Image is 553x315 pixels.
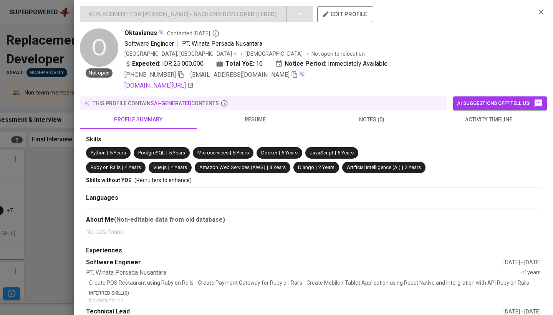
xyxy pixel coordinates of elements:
[335,149,336,157] span: |
[230,149,231,157] span: |
[89,290,541,297] p: Inferred Skill(s)
[124,59,204,68] div: IDR 25.000.000
[93,99,219,107] p: this profile contains contents
[317,6,373,22] button: edit profile
[199,164,265,170] span: Amazon Web Services (AWS)
[124,50,238,58] div: [GEOGRAPHIC_DATA], [GEOGRAPHIC_DATA]
[89,297,541,304] p: No data found.
[84,115,192,124] span: profile summary
[124,81,194,90] a: [DOMAIN_NAME][URL]
[453,96,547,110] button: AI suggestions off? Tell us!
[91,150,106,156] span: Python
[86,70,113,77] span: Not open
[318,164,334,170] span: 2 Years
[298,164,314,170] span: Django
[182,40,262,47] span: PT. Winata Persada Nusantara
[212,30,220,37] svg: By Batam recruiter
[132,59,161,68] b: Expected:
[318,115,426,124] span: notes (0)
[86,135,541,144] div: Skills
[281,150,298,156] span: 5 Years
[124,71,176,78] span: [PHONE_NUMBER]
[167,30,220,37] span: Contacted [DATE]
[86,246,541,255] div: Experiences
[158,29,164,35] img: magic_wand.svg
[153,164,167,170] span: Vue.js
[168,164,169,171] span: |
[169,150,185,156] span: 5 Years
[110,150,126,156] span: 5 Years
[86,269,521,277] div: PT. Winata Persada Nusantara
[124,28,157,38] span: Oktavianus
[317,11,373,17] a: edit profile
[166,149,167,157] span: |
[91,164,121,170] span: Ruby on Rails
[323,9,367,19] span: edit profile
[311,50,365,58] p: Not open to relocation
[107,149,108,157] span: |
[405,164,421,170] span: 2 Years
[201,115,309,124] span: resume
[457,99,543,108] span: AI suggestions off? Tell us!
[275,59,387,68] div: Immediately Available
[299,71,305,77] img: magic_wand.svg
[171,164,187,170] span: 4 Years
[125,164,141,170] span: 4 Years
[122,164,123,171] span: |
[402,164,403,171] span: |
[86,215,541,224] div: About Me
[347,164,401,170] span: Artificial intelligence (AI)
[86,177,131,183] span: Skills without YOE
[80,28,118,67] div: O
[261,150,277,156] span: Docker
[114,216,225,223] b: (Non-editable data from old database)
[86,227,541,237] p: No data found.
[316,164,317,171] span: |
[310,150,333,156] span: JavaScript
[197,150,228,156] span: Microservices
[177,39,179,48] span: |
[86,194,541,202] div: Languages
[267,164,268,171] span: |
[233,150,249,156] span: 5 Years
[270,164,286,170] span: 3 Years
[138,150,165,156] span: PostgreSQL
[124,40,174,47] span: Software Engineer
[86,258,503,267] div: Software Engineer
[134,177,192,183] span: (Recruiters to enhance)
[435,115,542,124] span: activity timeline
[86,279,541,287] p: - Create POS Restaurant using Ruby on Rails - Create Payment Gateway for Ruby on Rails - Create M...
[279,149,280,157] span: |
[245,50,304,58] span: [DEMOGRAPHIC_DATA]
[503,259,541,266] div: [DATE] - [DATE]
[154,100,191,106] span: AI-generated
[285,59,326,68] b: Notice Period:
[521,269,541,277] div: <1 years
[256,59,263,68] span: 10
[190,71,290,78] span: [EMAIL_ADDRESS][DOMAIN_NAME]
[338,150,354,156] span: 5 Years
[225,59,254,68] b: Total YoE:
